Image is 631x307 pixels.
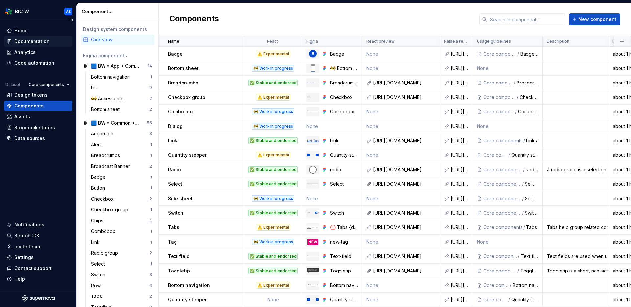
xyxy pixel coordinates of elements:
[526,137,538,144] div: Links
[91,141,104,148] div: Alert
[91,228,118,235] div: Combobox
[330,80,358,86] div: Breadcrumbs
[514,108,518,115] div: /
[451,268,469,274] div: [URL][DOMAIN_NAME]
[521,181,525,187] div: /
[168,80,198,86] p: Breadcrumbs
[14,243,40,250] div: Invite team
[483,137,523,144] div: Core components
[22,295,55,302] a: Supernova Logo
[168,51,183,57] p: Badge
[521,253,538,260] div: Text field
[451,239,469,245] div: [URL][DOMAIN_NAME]
[1,4,75,18] button: BIG WAS
[569,13,620,25] button: New component
[543,166,608,173] div: A radio group is a selection control that allows a user to select a single option from a group of...
[244,293,302,307] td: None
[88,150,154,161] a: Breadcrumbs1
[4,58,72,68] a: Code automation
[4,133,72,144] a: Data sources
[4,122,72,133] a: Storybook stories
[307,226,319,229] img: 🚫 Tabs {decprecated}
[373,80,436,86] div: [URL][DOMAIN_NAME]
[248,137,298,144] div: ✅ Stable and endorsed
[483,80,513,86] div: Core components
[81,61,154,71] a: 🟦 BW • App • Component Library for BIGW (CORE)14
[14,60,54,66] div: Code automation
[4,111,72,122] a: Assets
[513,282,538,289] div: Bottom navigation
[91,36,152,43] div: Overview
[91,95,127,102] div: 🚧 Accessories
[309,50,316,58] img: Badge
[362,235,440,249] td: None
[91,272,108,278] div: Switch
[508,152,511,158] div: /
[518,108,538,115] div: Combo box
[88,104,154,115] a: Bottom sheet2
[330,253,358,260] div: Text-field
[543,224,608,231] div: Tabs help group related content into separate views, making it easier for users to alternate betw...
[5,82,20,87] div: Dataset
[88,172,154,182] a: Badge1
[483,166,522,173] div: Core components
[309,166,317,174] img: radio
[517,80,538,86] div: Breadcrumbs
[14,265,52,272] div: Contact support
[487,13,565,25] input: Search in components...
[88,291,154,302] a: Tabs2
[330,65,358,72] div: 🚧 Bottom Sheet
[483,51,517,57] div: Core components
[150,74,152,80] div: 1
[168,224,179,231] p: Tabs
[483,268,517,274] div: Core components
[526,166,538,173] div: Radio
[88,226,154,237] a: Combobox1
[509,282,513,289] div: /
[150,240,152,245] div: 1
[307,96,319,98] img: Checkbox
[168,94,205,101] p: Checkbox group
[483,296,508,303] div: Core components
[330,166,358,173] div: radio
[307,82,319,83] img: Breadcrumbs
[252,239,294,245] div: 🚧 Work in progress
[267,39,278,44] p: React
[547,39,569,44] p: Description
[451,123,469,130] div: [URL][DOMAIN_NAME]
[88,72,154,82] a: Bottom navigation1
[483,224,523,231] div: Core components
[373,94,436,101] div: [URL][DOMAIN_NAME]
[150,261,152,267] div: 1
[91,130,116,137] div: Accordion
[307,268,319,274] img: Toggletip
[15,8,29,15] div: BIG W
[252,123,294,130] div: 🚧 Work in progress
[14,276,25,282] div: Help
[14,38,50,45] div: Documentation
[307,298,319,301] img: Quantity-stepper
[517,253,521,260] div: /
[82,8,156,15] div: Components
[14,92,48,98] div: Design tokens
[248,181,298,187] div: ✅ Stable and endorsed
[373,137,436,144] div: [URL][DOMAIN_NAME]
[330,282,358,289] div: Bottom navigation
[373,210,436,216] div: [URL][DOMAIN_NAME]
[91,163,132,170] div: Broadcast Banner
[451,210,469,216] div: [URL][DOMAIN_NAME]
[88,139,154,150] a: Alert1
[150,185,152,191] div: 1
[330,181,358,187] div: Select
[88,194,154,204] a: Checkbox2
[149,96,152,101] div: 2
[4,263,72,273] button: Contact support
[473,61,543,76] td: None
[483,282,509,289] div: Core components
[168,239,177,245] p: Tag
[91,261,107,267] div: Select
[4,47,72,58] a: Analytics
[256,152,290,158] div: ⚠️ Experimental
[302,191,362,206] td: None
[4,230,72,241] button: Search ⌘K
